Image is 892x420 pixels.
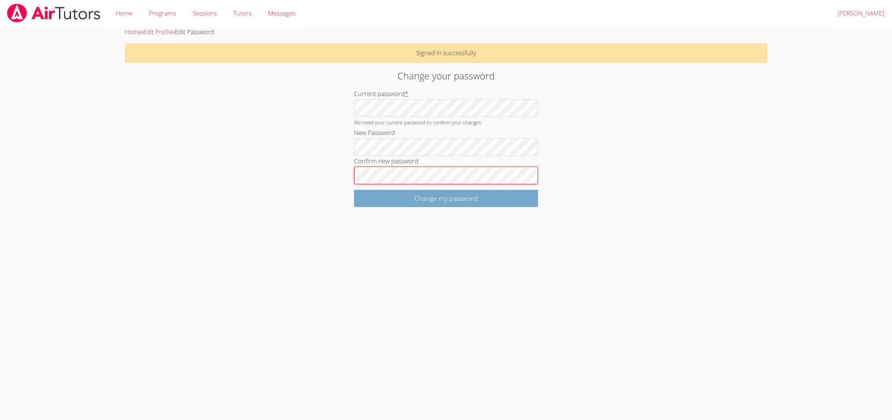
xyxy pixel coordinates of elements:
[143,28,173,36] a: Edit Profile
[125,27,767,38] div: › ›
[354,119,481,126] small: We need your current password to confirm your changes
[125,43,767,63] p: Signed in successfully
[354,89,408,98] label: Current password
[205,69,687,83] h2: Change your password
[354,128,395,137] label: New Password
[354,190,538,207] input: Change my password
[125,28,142,36] a: Home
[354,157,418,165] label: Confirm new password
[405,89,408,98] abbr: required
[6,4,101,22] img: airtutors_banner-c4298cdbf04f3fff15de1276eac7730deb9818008684d7c2e4769d2f7ddbe033.png
[175,28,214,36] span: Edit Password
[268,9,295,17] span: Messages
